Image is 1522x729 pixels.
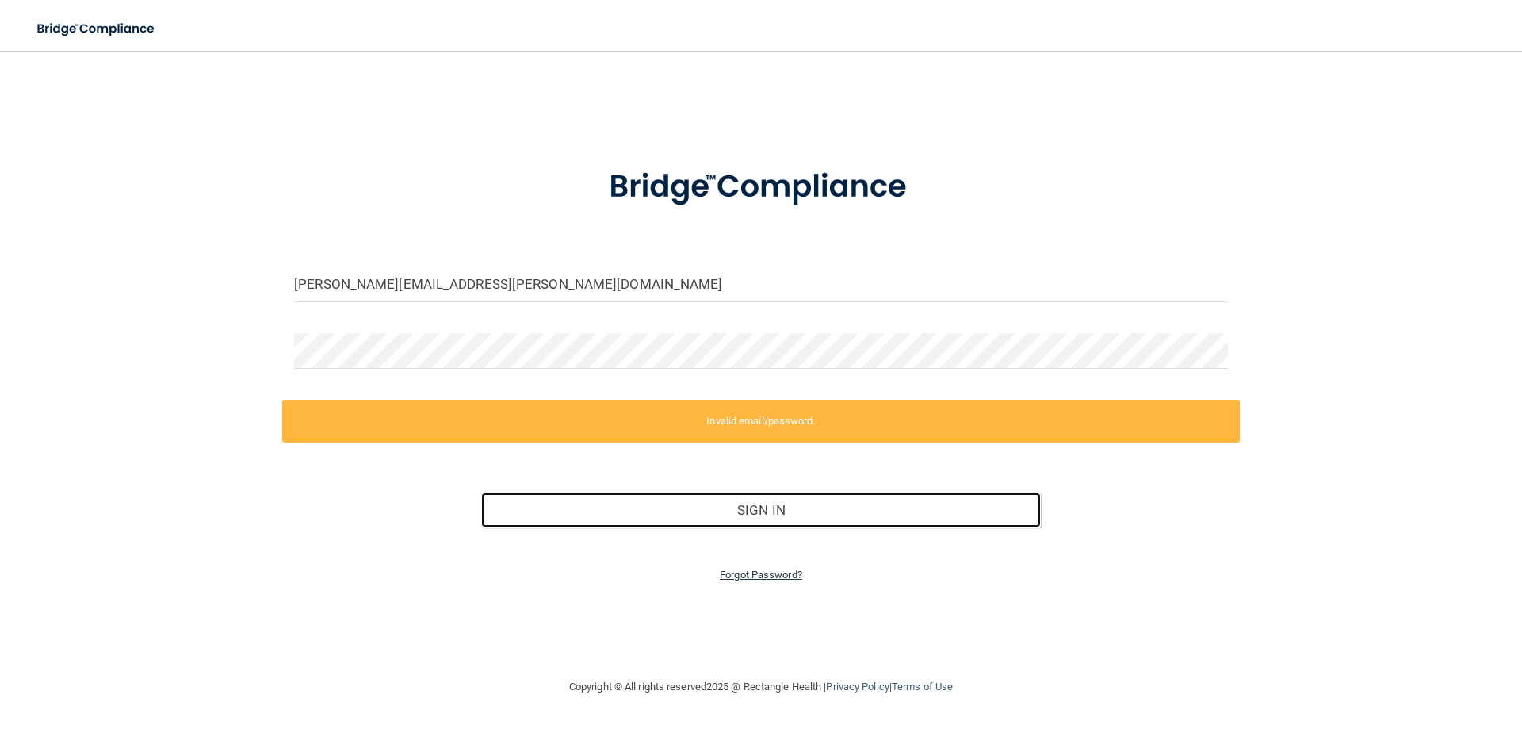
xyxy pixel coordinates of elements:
[481,493,1042,528] button: Sign In
[282,400,1240,443] label: Invalid email/password.
[720,569,802,581] a: Forgot Password?
[576,146,946,228] img: bridge_compliance_login_screen.278c3ca4.svg
[472,662,1050,712] div: Copyright © All rights reserved 2025 @ Rectangle Health | |
[1248,616,1503,680] iframe: Drift Widget Chat Controller
[826,681,889,693] a: Privacy Policy
[24,13,170,45] img: bridge_compliance_login_screen.278c3ca4.svg
[294,267,1228,302] input: Email
[892,681,953,693] a: Terms of Use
